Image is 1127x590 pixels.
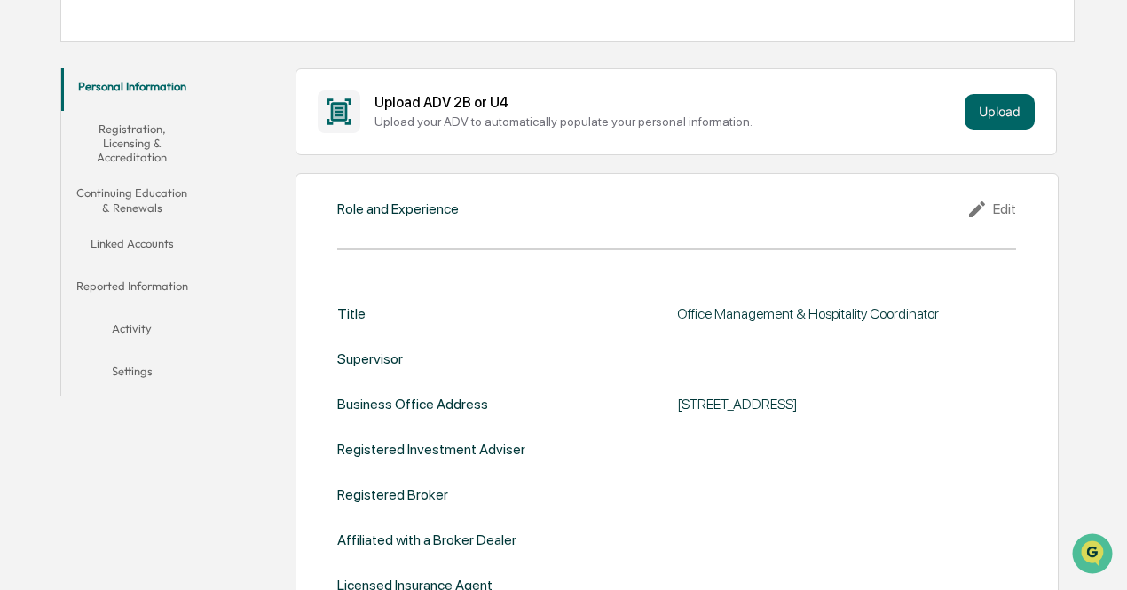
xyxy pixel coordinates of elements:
div: Registered Broker [337,486,448,503]
button: Start new chat [302,140,323,161]
button: Activity [61,311,202,353]
div: Role and Experience [337,201,459,217]
span: Pylon [177,300,215,313]
div: Upload your ADV to automatically populate your personal information. [374,114,958,129]
span: Data Lookup [35,256,112,274]
span: Attestations [146,223,220,240]
button: Personal Information [61,68,202,111]
div: We're available if you need us! [60,153,225,167]
div: Edit [966,199,1016,220]
div: Affiliated with a Broker Dealer [337,531,516,548]
div: Office Management & Hospitality Coordinator [677,305,1017,322]
div: Upload ADV 2B or U4 [374,94,958,111]
div: Business Office Address [337,396,488,413]
button: Linked Accounts [61,225,202,268]
div: Registered Investment Adviser [337,441,525,458]
button: Registration, Licensing & Accreditation [61,111,202,176]
div: Supervisor [337,350,403,367]
p: How can we help? [18,36,323,65]
button: Settings [61,353,202,396]
div: Title [337,305,366,322]
div: secondary tabs example [61,68,202,396]
div: Start new chat [60,135,291,153]
a: 🗄️Attestations [122,216,227,248]
div: 🔎 [18,258,32,272]
span: Preclearance [35,223,114,240]
div: 🖐️ [18,224,32,239]
a: 🔎Data Lookup [11,249,119,281]
a: Powered byPylon [125,299,215,313]
div: 🗄️ [129,224,143,239]
button: Continuing Education & Renewals [61,175,202,225]
button: Reported Information [61,268,202,311]
a: 🖐️Preclearance [11,216,122,248]
img: 1746055101610-c473b297-6a78-478c-a979-82029cc54cd1 [18,135,50,167]
iframe: Open customer support [1070,531,1118,579]
div: [STREET_ADDRESS] [677,396,1017,413]
button: Upload [965,94,1035,130]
